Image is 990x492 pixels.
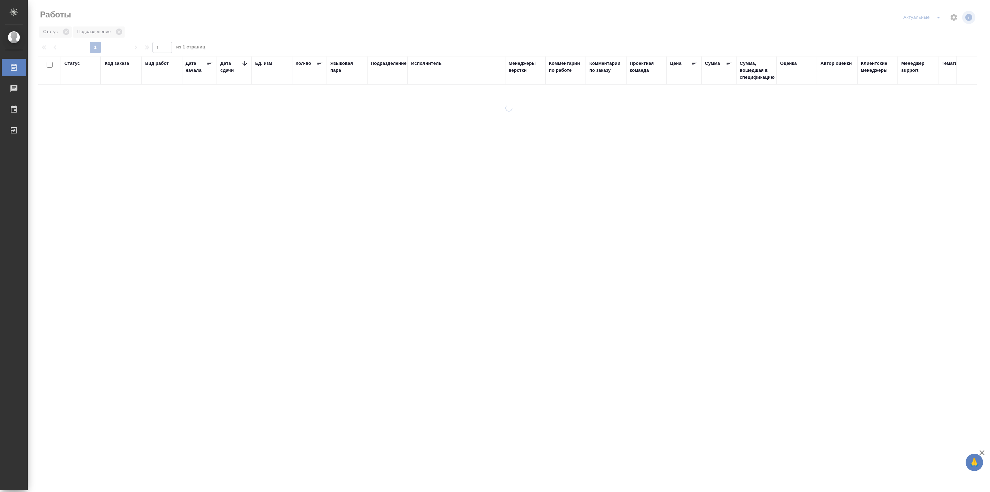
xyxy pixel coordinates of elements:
[186,60,206,74] div: Дата начала
[330,60,364,74] div: Языковая пара
[145,60,169,67] div: Вид работ
[780,60,797,67] div: Оценка
[705,60,720,67] div: Сумма
[105,60,129,67] div: Код заказа
[670,60,682,67] div: Цена
[371,60,407,67] div: Подразделение
[255,60,272,67] div: Ед. изм
[64,60,80,67] div: Статус
[509,60,542,74] div: Менеджеры верстки
[942,60,963,67] div: Тематика
[549,60,582,74] div: Комментарии по работе
[411,60,442,67] div: Исполнитель
[740,60,775,81] div: Сумма, вошедшая в спецификацию
[968,455,980,470] span: 🙏
[296,60,311,67] div: Кол-во
[220,60,241,74] div: Дата сдачи
[630,60,663,74] div: Проектная команда
[901,60,935,74] div: Менеджер support
[861,60,894,74] div: Клиентские менеджеры
[966,454,983,471] button: 🙏
[589,60,623,74] div: Комментарии по заказу
[820,60,852,67] div: Автор оценки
